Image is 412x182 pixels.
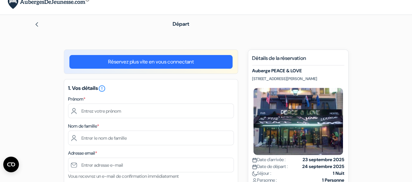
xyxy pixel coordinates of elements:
[252,158,257,162] img: calendar.svg
[333,170,344,177] strong: 1 Nuit
[252,156,286,163] span: Date d'arrivée :
[303,156,344,163] strong: 23 septembre 2025
[252,164,257,169] img: calendar.svg
[34,22,39,27] img: left_arrow.svg
[68,123,99,130] label: Nom de famille
[302,163,344,170] strong: 24 septembre 2025
[252,76,344,81] p: [STREET_ADDRESS][PERSON_NAME]
[252,171,257,176] img: moon.svg
[68,85,234,92] h5: 1. Vos détails
[68,158,234,172] input: Entrer adresse e-mail
[68,96,85,103] label: Prénom
[68,150,97,157] label: Adresse email
[98,85,106,92] i: error_outline
[252,163,288,170] span: Date de départ :
[252,55,344,65] h5: Détails de la réservation
[98,85,106,91] a: error_outline
[68,173,179,179] small: Vous recevrez un e-mail de confirmation immédiatement
[68,104,234,118] input: Entrez votre prénom
[3,157,19,172] button: Open CMP widget
[68,131,234,145] input: Entrer le nom de famille
[69,55,233,69] a: Réservez plus vite en vous connectant
[252,170,271,177] span: Séjour :
[252,68,344,74] h5: Auberge PEACE & LOVE
[173,21,189,27] span: Départ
